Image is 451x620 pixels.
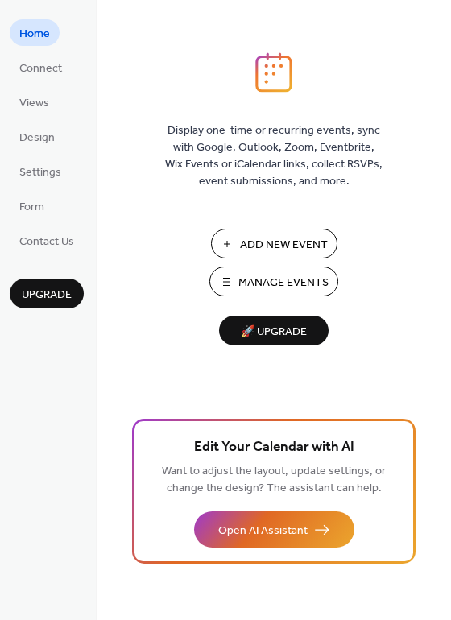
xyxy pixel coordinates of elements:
[218,523,308,539] span: Open AI Assistant
[238,275,329,291] span: Manage Events
[10,89,59,115] a: Views
[10,192,54,219] a: Form
[255,52,292,93] img: logo_icon.svg
[165,122,383,190] span: Display one-time or recurring events, sync with Google, Outlook, Zoom, Eventbrite, Wix Events or ...
[19,234,74,250] span: Contact Us
[19,26,50,43] span: Home
[19,199,44,216] span: Form
[10,54,72,81] a: Connect
[194,511,354,548] button: Open AI Assistant
[22,287,72,304] span: Upgrade
[19,60,62,77] span: Connect
[194,436,354,459] span: Edit Your Calendar with AI
[209,267,338,296] button: Manage Events
[10,123,64,150] a: Design
[219,316,329,345] button: 🚀 Upgrade
[19,164,61,181] span: Settings
[211,229,337,258] button: Add New Event
[19,95,49,112] span: Views
[10,279,84,308] button: Upgrade
[10,227,84,254] a: Contact Us
[19,130,55,147] span: Design
[10,19,60,46] a: Home
[10,158,71,184] a: Settings
[162,461,386,499] span: Want to adjust the layout, update settings, or change the design? The assistant can help.
[240,237,328,254] span: Add New Event
[229,321,319,343] span: 🚀 Upgrade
